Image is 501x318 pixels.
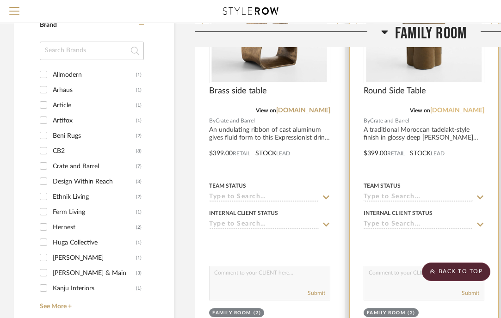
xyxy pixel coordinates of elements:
div: Ethnik Living [53,190,136,204]
div: [PERSON_NAME] [53,251,136,265]
div: (1) [136,113,142,128]
div: (2) [136,220,142,235]
button: Submit [462,289,479,297]
span: Brass side table [209,86,267,96]
span: By [364,116,370,125]
div: CB2 [53,144,136,159]
div: (1) [136,98,142,113]
div: Design Within Reach [53,174,136,189]
div: Hernest [53,220,136,235]
a: [DOMAIN_NAME] [430,107,484,114]
div: Ferm Living [53,205,136,220]
div: (3) [136,174,142,189]
div: Team Status [209,182,246,190]
div: [PERSON_NAME] & Main [53,266,136,281]
div: (1) [136,83,142,98]
div: Family Room [212,310,251,317]
scroll-to-top-button: BACK TO TOP [422,263,490,281]
div: Internal Client Status [209,209,278,217]
span: View on [256,108,276,113]
div: Artifox [53,113,136,128]
div: Crate and Barrel [53,159,136,174]
span: By [209,116,216,125]
a: [DOMAIN_NAME] [276,107,330,114]
div: (2) [254,310,261,317]
div: (1) [136,235,142,250]
div: Kanju Interiors [53,281,136,296]
div: (1) [136,67,142,82]
input: Search Brands [40,42,144,60]
div: (8) [136,144,142,159]
span: Brand [40,22,57,28]
input: Type to Search… [209,193,319,202]
div: (1) [136,251,142,265]
div: (2) [408,310,415,317]
div: (3) [136,266,142,281]
div: Huga Collective [53,235,136,250]
input: Type to Search… [364,193,474,202]
span: Crate and Barrel [370,116,409,125]
div: (1) [136,205,142,220]
div: (1) [136,281,142,296]
div: Allmodern [53,67,136,82]
div: Internal Client Status [364,209,433,217]
span: View on [410,108,430,113]
span: Round Side Table [364,86,426,96]
div: Arhaus [53,83,136,98]
div: Article [53,98,136,113]
button: Submit [308,289,325,297]
div: Family Room [367,310,406,317]
span: Family Room [395,23,467,43]
input: Type to Search… [209,220,319,229]
div: Beni Rugs [53,128,136,143]
div: (2) [136,190,142,204]
div: (7) [136,159,142,174]
div: Team Status [364,182,401,190]
input: Type to Search… [364,220,474,229]
a: See More + [37,296,144,311]
span: Crate and Barrel [216,116,255,125]
div: (2) [136,128,142,143]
